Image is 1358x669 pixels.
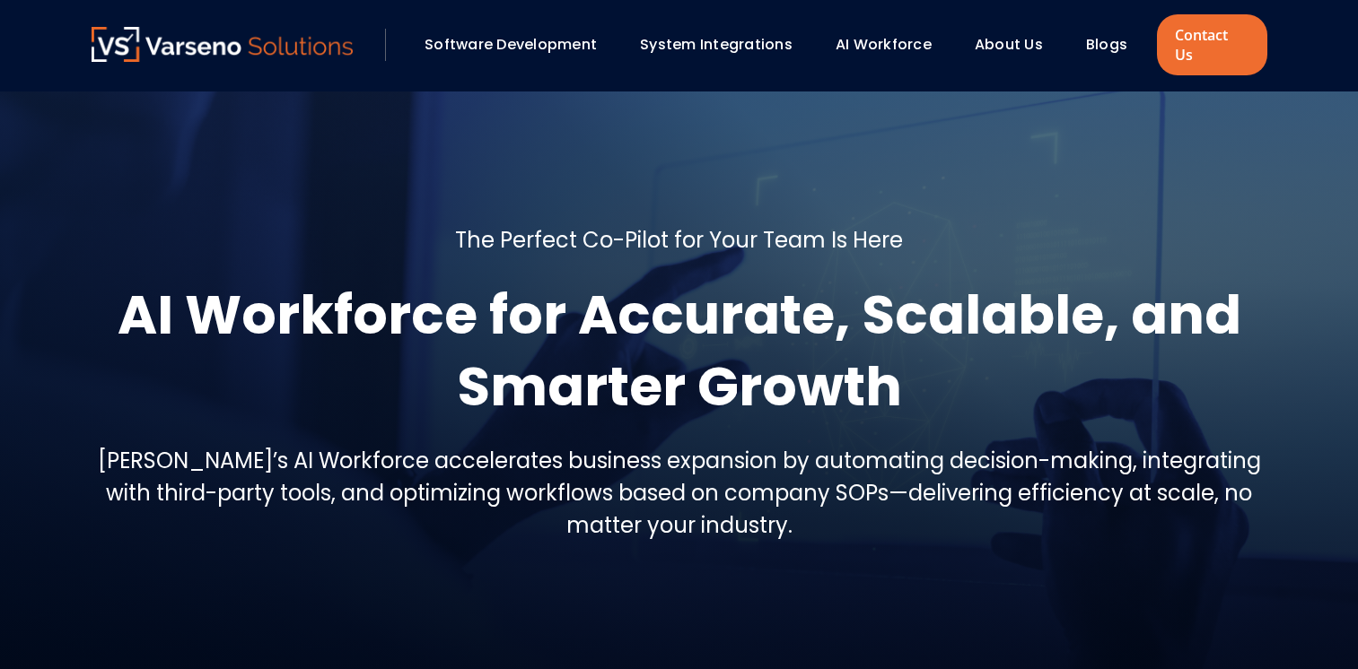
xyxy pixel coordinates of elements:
div: Software Development [416,30,622,60]
div: Blogs [1077,30,1152,60]
h1: AI Workforce for Accurate, Scalable, and Smarter Growth [92,279,1267,422]
a: System Integrations [640,34,793,55]
div: System Integrations [631,30,818,60]
img: Varseno Solutions – Product Engineering & IT Services [92,27,354,62]
a: Blogs [1086,34,1127,55]
a: Varseno Solutions – Product Engineering & IT Services [92,27,354,63]
div: AI Workforce [827,30,957,60]
div: About Us [966,30,1068,60]
a: Contact Us [1157,14,1266,75]
h5: [PERSON_NAME]’s AI Workforce accelerates business expansion by automating decision-making, integr... [92,445,1267,542]
a: About Us [975,34,1043,55]
a: Software Development [425,34,597,55]
a: AI Workforce [836,34,932,55]
h5: The Perfect Co-Pilot for Your Team Is Here [455,224,903,256]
